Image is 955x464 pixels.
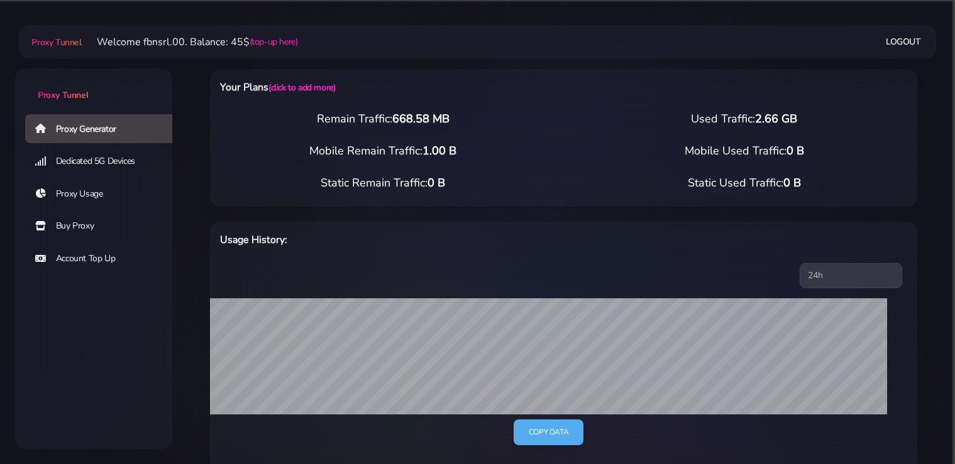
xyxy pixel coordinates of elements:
span: 668.58 MB [392,111,450,126]
li: Welcome fbnsrl.00. Balance: 45$ [82,35,298,50]
iframe: Webchat Widget [894,403,939,448]
h6: Usage History: [220,232,615,248]
span: 0 B [428,175,445,190]
div: Static Remain Traffic: [202,175,564,192]
span: 0 B [787,143,804,158]
a: Proxy Generator [25,114,182,143]
a: (top-up here) [250,35,298,48]
a: Account Top Up [25,244,182,273]
span: 1.00 B [422,143,456,158]
span: Proxy Tunnel [31,36,81,48]
a: Proxy Tunnel [29,32,81,52]
span: 2.66 GB [755,111,797,126]
div: Static Used Traffic: [564,175,925,192]
div: Mobile Remain Traffic: [202,143,564,159]
a: (click to add more) [268,82,335,94]
a: Copy data [514,419,583,445]
div: Mobile Used Traffic: [564,143,925,159]
a: Dedicated 5G Devices [25,147,182,176]
div: Remain Traffic: [202,111,564,127]
a: Logout [886,30,921,53]
a: Proxy Usage [25,180,182,208]
a: Buy Proxy [25,212,182,240]
span: Proxy Tunnel [38,89,88,101]
div: Used Traffic: [564,111,925,127]
h6: Your Plans [220,79,615,95]
a: Proxy Tunnel [15,68,172,102]
span: 0 B [783,175,801,190]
